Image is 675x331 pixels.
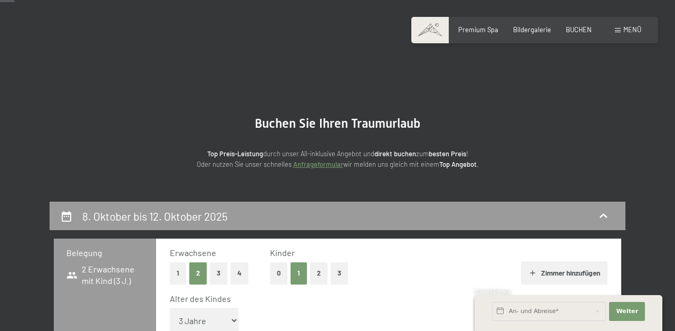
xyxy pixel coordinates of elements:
[291,262,307,284] button: 1
[310,262,327,284] button: 2
[374,149,416,158] strong: direkt buchen
[609,302,645,321] button: Weiter
[475,289,511,295] span: Schnellanfrage
[127,148,548,170] p: durch unser All-inklusive Angebot und zum ! Oder nutzen Sie unser schnelles wir melden uns gleich...
[566,25,592,34] a: BUCHEN
[230,262,248,284] button: 4
[210,262,227,284] button: 3
[293,160,343,168] a: Anfrageformular
[82,210,228,223] h2: 8. Oktober bis 12. Oktober 2025
[331,262,348,284] button: 3
[66,263,143,287] span: 2 Erwachsene mit Kind (3 J.)
[170,248,216,258] span: Erwachsene
[521,261,607,285] button: Zimmer hinzufügen
[255,116,420,131] span: Buchen Sie Ihren Traumurlaub
[66,247,143,259] h3: Belegung
[270,262,287,284] button: 0
[170,262,186,284] button: 1
[189,262,207,284] button: 2
[429,149,466,158] strong: besten Preis
[439,160,479,168] strong: Top Angebot.
[513,25,551,34] a: Bildergalerie
[458,25,498,34] a: Premium Spa
[170,293,599,305] div: Alter des Kindes
[207,149,263,158] strong: Top Preis-Leistung
[623,25,641,34] span: Menü
[270,248,295,258] span: Kinder
[616,307,638,316] span: Weiter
